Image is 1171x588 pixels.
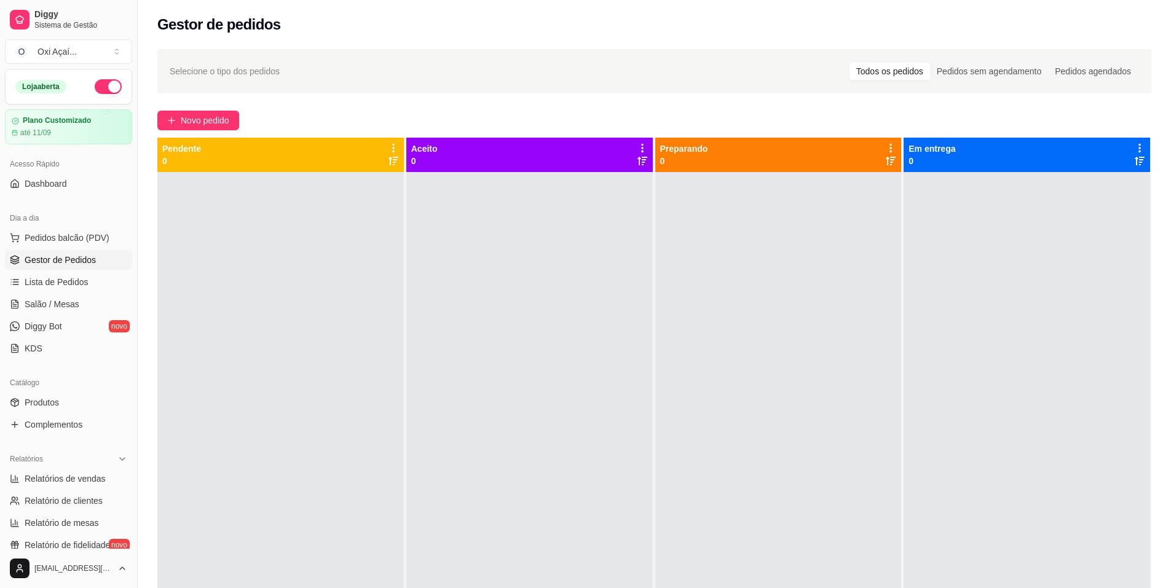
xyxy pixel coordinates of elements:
[850,63,930,80] div: Todos os pedidos
[5,535,132,555] a: Relatório de fidelidadenovo
[5,393,132,412] a: Produtos
[157,15,281,34] h2: Gestor de pedidos
[25,254,96,266] span: Gestor de Pedidos
[25,342,42,355] span: KDS
[5,373,132,393] div: Catálogo
[909,143,955,155] p: Em entrega
[25,517,99,529] span: Relatório de mesas
[37,45,77,58] div: Oxi Açaí ...
[5,491,132,511] a: Relatório de clientes
[25,276,89,288] span: Lista de Pedidos
[181,114,229,127] span: Novo pedido
[25,418,82,431] span: Complementos
[25,298,79,310] span: Salão / Mesas
[167,116,176,125] span: plus
[5,208,132,228] div: Dia a dia
[157,111,239,130] button: Novo pedido
[25,539,110,551] span: Relatório de fidelidade
[5,513,132,533] a: Relatório de mesas
[5,39,132,64] button: Select a team
[34,9,127,20] span: Diggy
[5,554,132,583] button: [EMAIL_ADDRESS][DOMAIN_NAME]
[25,178,67,190] span: Dashboard
[95,79,122,94] button: Alterar Status
[5,294,132,314] a: Salão / Mesas
[5,154,132,174] div: Acesso Rápido
[25,320,62,332] span: Diggy Bot
[660,155,708,167] p: 0
[909,155,955,167] p: 0
[5,5,132,34] a: DiggySistema de Gestão
[5,339,132,358] a: KDS
[5,109,132,144] a: Plano Customizadoaté 11/09
[20,128,51,138] article: até 11/09
[34,20,127,30] span: Sistema de Gestão
[162,143,201,155] p: Pendente
[5,272,132,292] a: Lista de Pedidos
[25,396,59,409] span: Produtos
[5,316,132,336] a: Diggy Botnovo
[25,232,109,244] span: Pedidos balcão (PDV)
[23,116,91,125] article: Plano Customizado
[411,143,438,155] p: Aceito
[1048,63,1138,80] div: Pedidos agendados
[25,495,103,507] span: Relatório de clientes
[162,155,201,167] p: 0
[930,63,1048,80] div: Pedidos sem agendamento
[5,469,132,488] a: Relatórios de vendas
[25,472,106,485] span: Relatórios de vendas
[15,80,66,93] div: Loja aberta
[15,45,28,58] span: O
[34,563,112,573] span: [EMAIL_ADDRESS][DOMAIN_NAME]
[411,155,438,167] p: 0
[660,143,708,155] p: Preparando
[5,415,132,434] a: Complementos
[10,454,43,464] span: Relatórios
[5,250,132,270] a: Gestor de Pedidos
[170,65,280,78] span: Selecione o tipo dos pedidos
[5,228,132,248] button: Pedidos balcão (PDV)
[5,174,132,194] a: Dashboard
